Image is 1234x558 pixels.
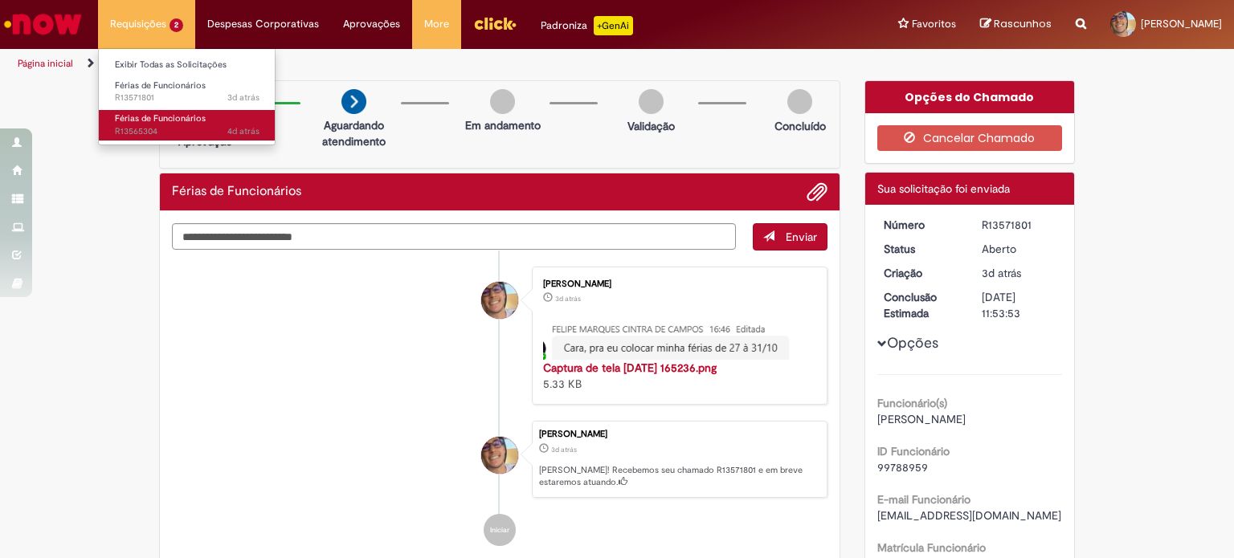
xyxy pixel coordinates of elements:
[807,181,827,202] button: Adicionar anexos
[99,77,276,107] a: Aberto R13571801 : Férias de Funcionários
[539,464,819,489] p: [PERSON_NAME]! Recebemos seu chamado R13571801 e em breve estaremos atuando.
[12,49,811,79] ul: Trilhas de página
[341,89,366,114] img: arrow-next.png
[865,81,1075,113] div: Opções do Chamado
[2,8,84,40] img: ServiceNow
[98,48,276,145] ul: Requisições
[115,79,206,92] span: Férias de Funcionários
[555,294,581,303] span: 3d atrás
[982,241,1056,257] div: Aberto
[227,92,259,104] time: 26/09/2025 16:53:51
[872,241,970,257] dt: Status
[110,16,166,32] span: Requisições
[980,17,1052,32] a: Rascunhos
[555,294,581,303] time: 26/09/2025 16:52:46
[172,421,827,498] li: Pedro Henrique De Oliveira Alves
[982,266,1021,280] span: 3d atrás
[115,92,259,104] span: R13571801
[543,360,717,375] a: Captura de tela [DATE] 165236.png
[872,265,970,281] dt: Criação
[481,282,518,319] div: Pedro Henrique De Oliveira Alves
[543,279,811,289] div: [PERSON_NAME]
[994,16,1052,31] span: Rascunhos
[877,460,928,475] span: 99788959
[877,396,947,410] b: Funcionário(s)
[1141,17,1222,31] span: [PERSON_NAME]
[872,217,970,233] dt: Número
[787,89,812,114] img: img-circle-grey.png
[99,56,276,74] a: Exibir Todas as Solicitações
[594,16,633,35] p: +GenAi
[627,118,675,134] p: Validação
[877,181,1010,196] span: Sua solicitação foi enviada
[982,266,1021,280] time: 26/09/2025 16:53:49
[541,16,633,35] div: Padroniza
[115,112,206,124] span: Férias de Funcionários
[543,360,811,392] div: 5.33 KB
[877,444,950,458] b: ID Funcionário
[877,125,1063,151] button: Cancelar Chamado
[170,18,183,32] span: 2
[539,430,819,439] div: [PERSON_NAME]
[982,289,1056,321] div: [DATE] 11:53:53
[115,125,259,138] span: R13565304
[227,92,259,104] span: 3d atrás
[343,16,400,32] span: Aprovações
[912,16,956,32] span: Favoritos
[227,125,259,137] span: 4d atrás
[481,437,518,474] div: Pedro Henrique De Oliveira Alves
[877,492,970,507] b: E-mail Funcionário
[315,117,393,149] p: Aguardando atendimento
[877,412,966,426] span: [PERSON_NAME]
[551,445,577,454] span: 3d atrás
[465,117,541,133] p: Em andamento
[877,508,1061,523] span: [EMAIL_ADDRESS][DOMAIN_NAME]
[172,185,301,199] h2: Férias de Funcionários Histórico de tíquete
[227,125,259,137] time: 25/09/2025 09:11:42
[877,540,986,555] b: Matrícula Funcionário
[786,230,817,244] span: Enviar
[753,223,827,250] button: Enviar
[982,217,1056,233] div: R13571801
[639,89,664,114] img: img-circle-grey.png
[490,89,515,114] img: img-circle-grey.png
[473,11,517,35] img: click_logo_yellow_360x200.png
[982,265,1056,281] div: 26/09/2025 16:53:49
[774,118,826,134] p: Concluído
[99,110,276,140] a: Aberto R13565304 : Férias de Funcionários
[424,16,449,32] span: More
[872,289,970,321] dt: Conclusão Estimada
[172,223,736,250] textarea: Digite sua mensagem aqui...
[207,16,319,32] span: Despesas Corporativas
[18,57,73,70] a: Página inicial
[551,445,577,454] time: 26/09/2025 16:53:49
